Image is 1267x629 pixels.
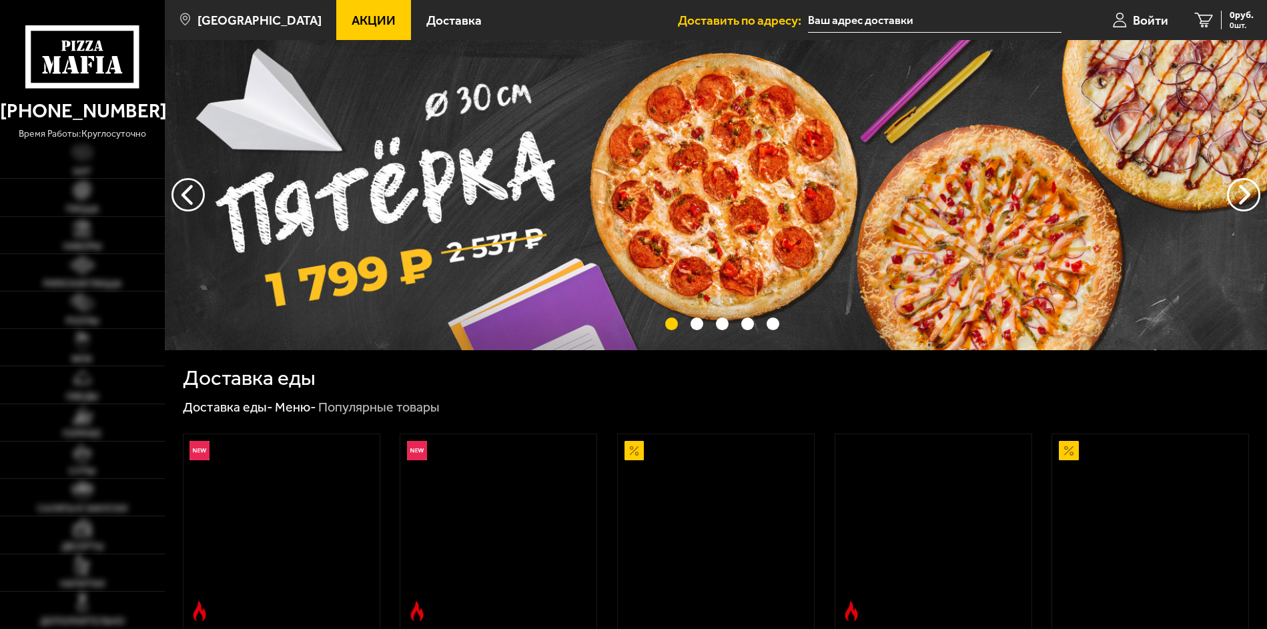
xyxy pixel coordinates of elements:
a: Доставка еды- [183,400,273,415]
img: Акционный [624,441,645,461]
span: WOK [71,355,93,364]
a: НовинкаОстрое блюдоРимская с мясным ассорти [400,434,596,628]
a: Острое блюдоБиф чили 25 см (толстое с сыром) [835,434,1031,628]
button: точки переключения [691,318,703,330]
a: НовинкаОстрое блюдоРимская с креветками [183,434,380,628]
input: Ваш адрес доставки [808,8,1062,33]
span: Акции [352,14,396,27]
span: Войти [1133,14,1168,27]
span: Горячее [63,430,101,439]
span: Наборы [63,242,101,251]
span: Дополнительно [40,617,125,626]
span: Супы [69,467,95,476]
span: Салаты и закуски [37,504,127,514]
span: Римская пицца [43,279,121,289]
button: точки переключения [716,318,729,330]
h1: Доставка еды [183,368,316,389]
span: Пицца [66,205,99,214]
img: Острое блюдо [189,601,209,621]
span: [GEOGRAPHIC_DATA] [197,14,322,27]
span: Хит [73,167,91,177]
span: 0 шт. [1230,21,1254,29]
span: 0 руб. [1230,11,1254,20]
button: следующий [171,178,205,211]
button: точки переключения [665,318,678,330]
img: Новинка [407,441,427,461]
button: точки переключения [767,318,779,330]
img: Острое блюдо [407,601,427,621]
span: Напитки [60,580,105,589]
span: Доставка [426,14,482,27]
span: Доставить по адресу: [678,14,808,27]
span: Роллы [66,317,99,326]
span: Обеды [66,392,98,402]
a: АкционныйАль-Шам 25 см (тонкое тесто) [618,434,814,628]
img: Острое блюдо [841,601,861,621]
button: точки переключения [741,318,754,330]
img: Новинка [189,441,209,461]
a: Меню- [275,400,316,415]
div: Популярные товары [318,399,440,416]
button: предыдущий [1227,178,1260,211]
a: АкционныйПепперони 25 см (толстое с сыром) [1052,434,1248,628]
img: Акционный [1059,441,1079,461]
span: Десерты [61,542,103,552]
